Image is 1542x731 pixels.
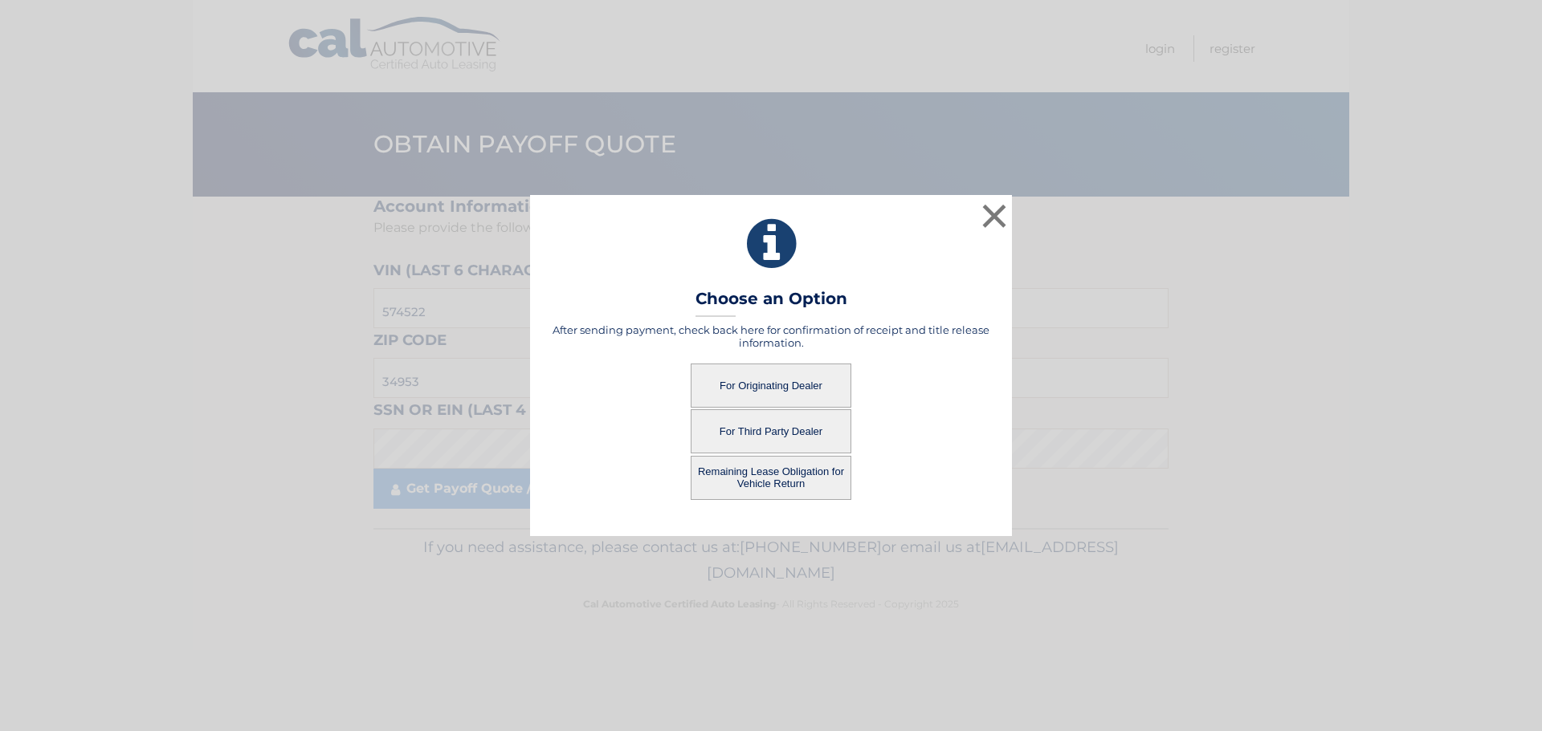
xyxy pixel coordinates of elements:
button: Remaining Lease Obligation for Vehicle Return [691,456,851,500]
h3: Choose an Option [696,289,847,317]
button: For Third Party Dealer [691,409,851,453]
button: For Originating Dealer [691,363,851,408]
button: × [978,200,1010,232]
h5: After sending payment, check back here for confirmation of receipt and title release information. [550,323,992,349]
